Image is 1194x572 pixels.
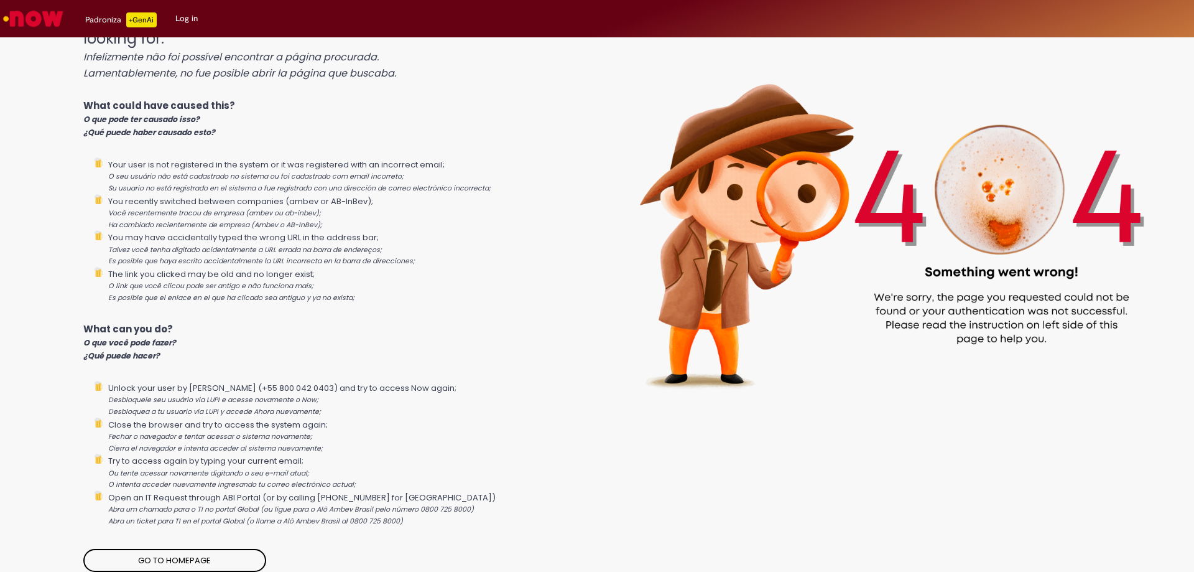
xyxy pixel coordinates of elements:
i: Abra un ticket para TI en el portal Global (o llame a Alô Ambev Brasil al 0800 725 8000) [108,517,403,526]
i: Lamentablemente, no fue posible abrir la página que buscaba. [83,66,396,80]
li: Unlock your user by [PERSON_NAME] (+55 800 042 0403) and try to access Now again; [108,381,583,418]
i: Desbloqueie seu usuário via LUPI e acesse novamente o Now; [108,395,318,405]
p: What can you do? [83,322,583,362]
i: Es posible que haya escrito accidentalmente la URL incorrecta en la barra de direcciones; [108,256,415,266]
li: You recently switched between companies (ambev or AB-InBev); [108,194,583,231]
i: O que você pode fazer? [83,337,176,348]
p: What could have caused this? [83,99,583,139]
h1: Unfortunately it was not possible to open the page you were looking for. [83,14,583,80]
li: Try to access again by typing your current email; [108,454,583,490]
li: Close the browser and try to access the system again; [108,418,583,454]
i: Ha cambiado recientemente de empresa (Ambev o AB-InBev); [108,220,322,230]
i: Es posible que el enlace en el que ha clicado sea antiguo y ya no exista; [108,293,354,302]
li: Your user is not registered in the system or it was registered with an incorrect email; [108,157,583,194]
div: Padroniza [85,12,157,27]
i: Fechar o navegador e tentar acessar o sistema novamente; [108,432,312,441]
i: Su usuario no está registrado en el sistema o fue registrado con una dirección de correo electrón... [108,184,491,193]
i: Você recentemente trocou de empresa (ambev ou ab-inbev); [108,209,321,218]
i: ¿Qué puede hacer? [83,350,160,361]
li: Open an IT Request through ABI Portal (or by calling [PHONE_NUMBER] for [GEOGRAPHIC_DATA]) [108,490,583,527]
i: O link que você clicou pode ser antigo e não funciona mais; [108,281,313,291]
i: O que pode ter causado isso? [83,114,200,124]
i: O seu usuário não está cadastrado no sistema ou foi cadastrado com email incorreto; [108,172,404,181]
i: Desbloquea a tu usuario vía LUPI y accede Ahora nuevamente; [108,407,321,416]
img: ServiceNow [1,6,65,31]
i: Cierra el navegador e intenta acceder al sistema nuevamente; [108,444,323,453]
img: 404_ambev_new.png [583,2,1194,428]
i: Talvez você tenha digitado acidentalmente a URL errada na barra de endereços; [108,245,382,255]
i: Infelizmente não foi possível encontrar a página procurada. [83,50,379,64]
li: You may have accidentally typed the wrong URL in the address bar; [108,230,583,267]
i: Ou tente acessar novamente digitando o seu e-mail atual; [108,469,309,478]
i: Abra um chamado para o TI no portal Global (ou ligue para o Alô Ambev Brasil pelo número 0800 725... [108,505,474,514]
li: The link you clicked may be old and no longer exist; [108,267,583,304]
i: ¿Qué puede haber causado esto? [83,127,215,138]
i: O intenta acceder nuevamente ingresando tu correo electrónico actual; [108,480,356,489]
p: +GenAi [126,12,157,27]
